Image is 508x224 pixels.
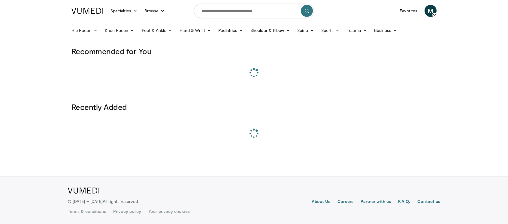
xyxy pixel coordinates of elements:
a: Partner with us [361,198,391,206]
a: Terms & conditions [68,208,106,214]
a: Your privacy choices [148,208,189,214]
a: About Us [312,198,331,206]
img: VuMedi Logo [71,8,103,14]
a: Contact us [417,198,440,206]
a: Shoulder & Elbow [247,24,294,36]
a: Trauma [343,24,370,36]
h3: Recently Added [71,102,437,112]
img: VuMedi Logo [68,188,99,194]
a: Hip Recon [68,24,101,36]
a: Privacy policy [113,208,141,214]
a: Careers [337,198,353,206]
a: Pediatrics [215,24,247,36]
a: Favorites [396,5,421,17]
span: All rights reserved [103,199,138,204]
input: Search topics, interventions [194,4,314,18]
p: © [DATE] – [DATE] [68,198,138,204]
a: Foot & Ankle [138,24,176,36]
a: Spine [294,24,317,36]
a: Browse [141,5,168,17]
a: F.A.Q. [398,198,410,206]
a: Sports [318,24,343,36]
a: Specialties [107,5,141,17]
a: Hand & Wrist [176,24,215,36]
h3: Recommended for You [71,46,437,56]
a: Knee Recon [101,24,138,36]
a: Business [370,24,401,36]
a: M [425,5,437,17]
